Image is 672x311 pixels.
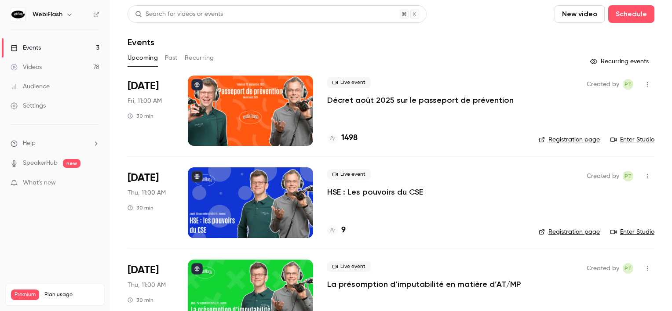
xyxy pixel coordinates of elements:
[23,139,36,148] span: Help
[587,263,619,274] span: Created by
[23,159,58,168] a: SpeakerHub
[44,291,99,298] span: Plan usage
[89,179,99,187] iframe: Noticeable Trigger
[11,43,41,52] div: Events
[128,51,158,65] button: Upcoming
[341,224,346,236] h4: 9
[11,7,25,22] img: WebiFlash
[587,79,619,90] span: Created by
[341,132,358,144] h4: 1498
[23,178,56,188] span: What's new
[128,76,174,146] div: Sep 12 Fri, 11:00 AM (Europe/Paris)
[11,139,99,148] li: help-dropdown-opener
[586,54,654,69] button: Recurring events
[128,112,153,119] div: 30 min
[555,5,605,23] button: New video
[128,204,153,211] div: 30 min
[63,159,80,168] span: new
[539,135,600,144] a: Registration page
[128,281,166,289] span: Thu, 11:00 AM
[185,51,214,65] button: Recurring
[128,171,159,185] span: [DATE]
[610,135,654,144] a: Enter Studio
[327,77,371,88] span: Live event
[33,10,62,19] h6: WebiFlash
[539,228,600,236] a: Registration page
[11,63,42,72] div: Videos
[327,95,514,105] a: Décret août 2025 sur le passeport de prévention
[625,263,632,274] span: PT
[128,297,153,304] div: 30 min
[11,289,39,300] span: Premium
[128,97,162,105] span: Fri, 11:00 AM
[327,261,371,272] span: Live event
[128,188,166,197] span: Thu, 11:00 AM
[128,37,154,47] h1: Events
[623,79,633,90] span: Pauline TERRIEN
[128,167,174,238] div: Sep 18 Thu, 11:00 AM (Europe/Paris)
[625,79,632,90] span: PT
[587,171,619,181] span: Created by
[327,132,358,144] a: 1498
[623,263,633,274] span: Pauline TERRIEN
[610,228,654,236] a: Enter Studio
[327,169,371,180] span: Live event
[327,279,521,289] a: La présomption d’imputabilité en matière d’AT/MP
[327,187,423,197] a: HSE : Les pouvoirs du CSE
[327,224,346,236] a: 9
[11,82,50,91] div: Audience
[608,5,654,23] button: Schedule
[135,10,223,19] div: Search for videos or events
[165,51,178,65] button: Past
[625,171,632,181] span: PT
[128,263,159,277] span: [DATE]
[623,171,633,181] span: Pauline TERRIEN
[11,101,46,110] div: Settings
[128,79,159,93] span: [DATE]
